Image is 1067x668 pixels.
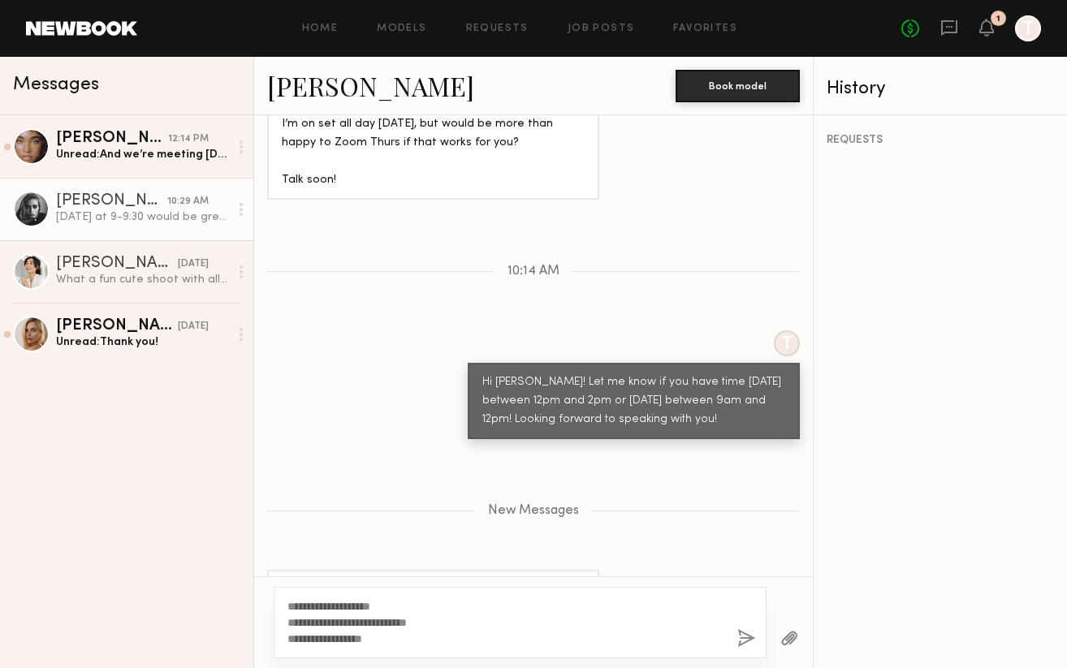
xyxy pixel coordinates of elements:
[827,135,1054,146] div: REQUESTS
[56,318,178,334] div: [PERSON_NAME]
[56,334,229,350] div: Unread: Thank you!
[56,272,229,287] div: What a fun cute shoot with all you mamas ;)
[482,373,785,429] div: Hi [PERSON_NAME]! Let me know if you have time [DATE] between 12pm and 2pm or [DATE] between 9am ...
[488,504,579,518] span: New Messages
[56,209,229,225] div: [DATE] at 9-9:30 would be great! I just have another casting I need to leave for by 10. ☺️
[996,15,1000,24] div: 1
[13,75,99,94] span: Messages
[302,24,339,34] a: Home
[568,24,635,34] a: Job Posts
[1015,15,1041,41] a: T
[167,194,209,209] div: 10:29 AM
[178,319,209,334] div: [DATE]
[676,70,800,102] button: Book model
[673,24,737,34] a: Favorites
[168,131,209,147] div: 12:14 PM
[508,265,559,278] span: 10:14 AM
[56,193,167,209] div: [PERSON_NAME]
[267,68,474,103] a: [PERSON_NAME]
[827,80,1054,98] div: History
[56,147,229,162] div: Unread: And we’re meeting [DATE] as in [DATE] correct?
[56,256,178,272] div: [PERSON_NAME]
[56,131,168,147] div: [PERSON_NAME]
[178,256,209,272] div: [DATE]
[377,24,426,34] a: Models
[676,78,800,92] a: Book model
[466,24,529,34] a: Requests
